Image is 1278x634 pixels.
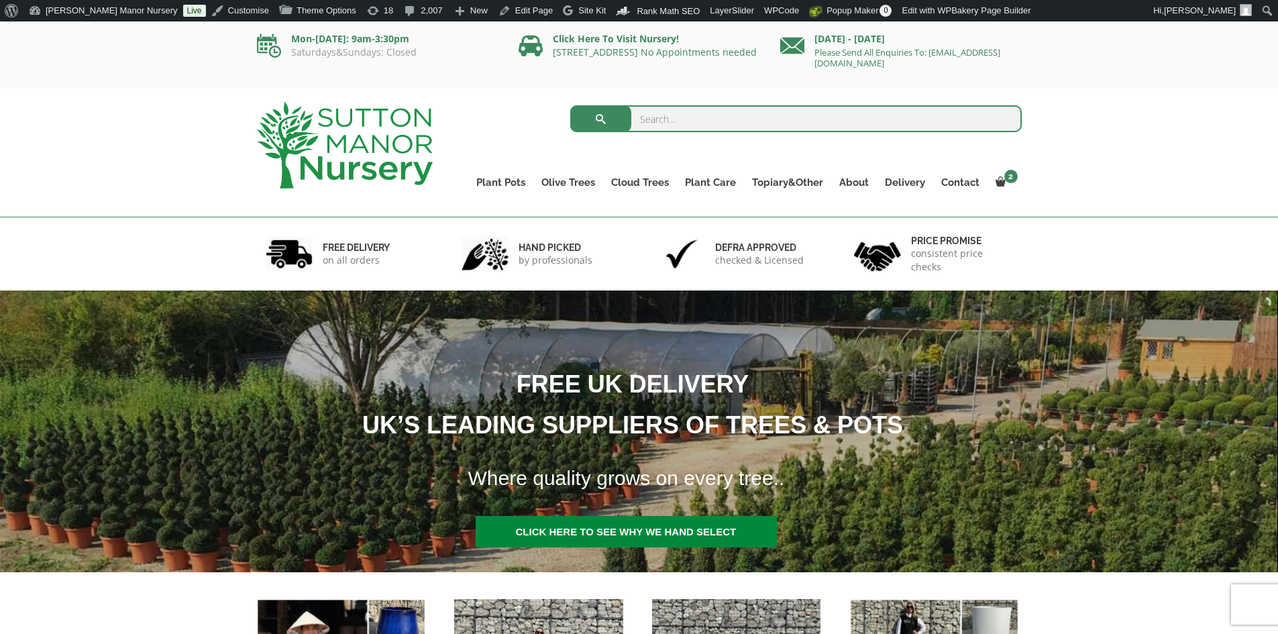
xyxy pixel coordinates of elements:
img: 4.jpg [854,233,901,274]
p: Mon-[DATE]: 9am-3:30pm [257,31,498,47]
a: Plant Pots [468,173,533,192]
a: Delivery [877,173,933,192]
span: 0 [880,5,892,17]
a: Contact [933,173,988,192]
a: Cloud Trees [603,173,677,192]
p: on all orders [323,254,390,267]
h6: FREE DELIVERY [323,242,390,254]
h6: Price promise [911,235,1013,247]
span: Site Kit [578,5,606,15]
span: [PERSON_NAME] [1164,5,1236,15]
img: logo [257,102,433,189]
a: Live [183,5,206,17]
h1: Where quality grows on every tree.. [451,458,1111,498]
span: 2 [1004,170,1018,183]
a: About [831,173,877,192]
img: 3.jpg [658,237,705,271]
a: [STREET_ADDRESS] No Appointments needed [553,46,757,58]
a: Click Here To Visit Nursery! [553,32,679,45]
h1: FREE UK DELIVERY UK’S LEADING SUPPLIERS OF TREES & POTS [140,364,1110,445]
h6: Defra approved [715,242,804,254]
p: by professionals [519,254,592,267]
p: Saturdays&Sundays: Closed [257,47,498,58]
p: consistent price checks [911,247,1013,274]
a: Topiary&Other [744,173,831,192]
img: 1.jpg [266,237,313,271]
p: [DATE] - [DATE] [780,31,1022,47]
a: Plant Care [677,173,744,192]
p: checked & Licensed [715,254,804,267]
img: 2.jpg [462,237,509,271]
a: Please Send All Enquiries To: [EMAIL_ADDRESS][DOMAIN_NAME] [814,46,1000,69]
a: Olive Trees [533,173,603,192]
h6: hand picked [519,242,592,254]
a: 2 [988,173,1022,192]
input: Search... [570,105,1022,132]
span: Rank Math SEO [637,6,700,16]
